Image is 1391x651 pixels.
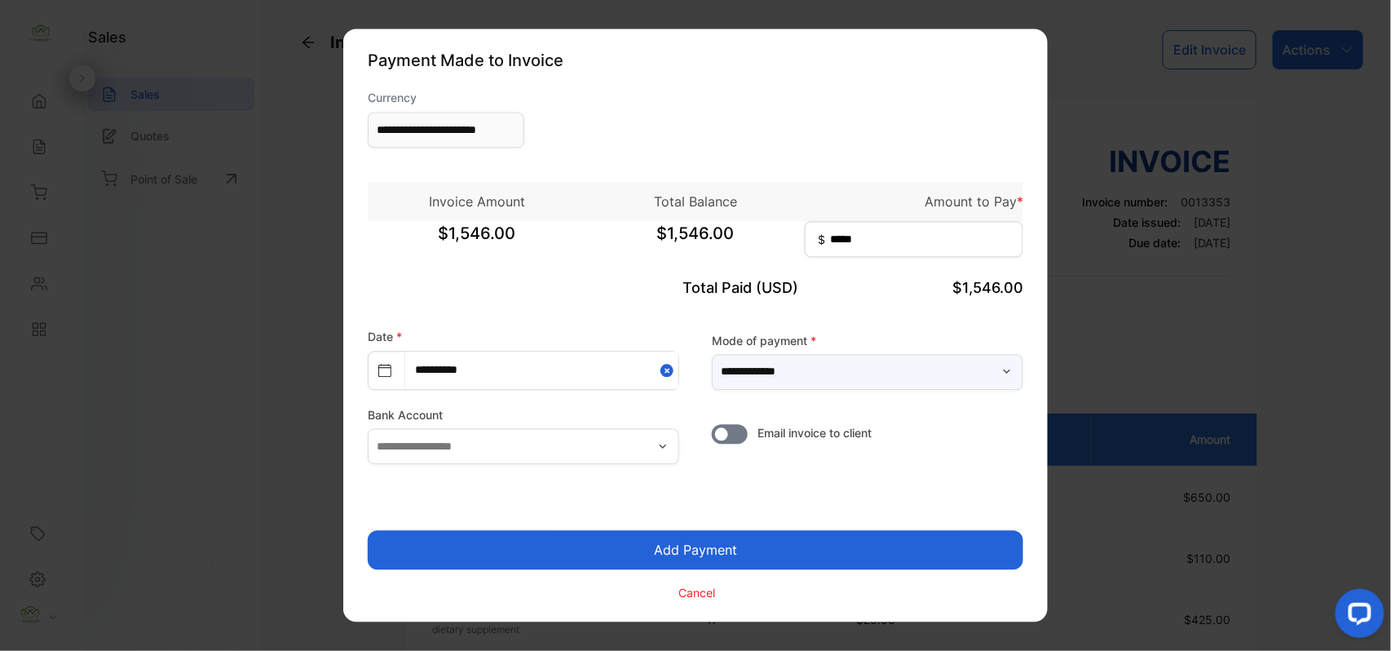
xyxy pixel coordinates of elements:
[805,193,1023,212] p: Amount to Pay
[368,193,586,212] p: Invoice Amount
[586,222,805,263] span: $1,546.00
[660,352,678,389] button: Close
[757,425,872,442] span: Email invoice to client
[368,49,1023,73] p: Payment Made to Invoice
[586,193,805,212] p: Total Balance
[1323,582,1391,651] iframe: LiveChat chat widget
[679,584,716,601] p: Cancel
[368,90,524,107] label: Currency
[586,277,805,299] p: Total Paid (USD)
[952,280,1023,297] span: $1,546.00
[368,531,1023,570] button: Add Payment
[368,407,679,424] label: Bank Account
[368,222,586,263] span: $1,546.00
[712,332,1023,349] label: Mode of payment
[368,330,402,344] label: Date
[818,232,825,249] span: $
